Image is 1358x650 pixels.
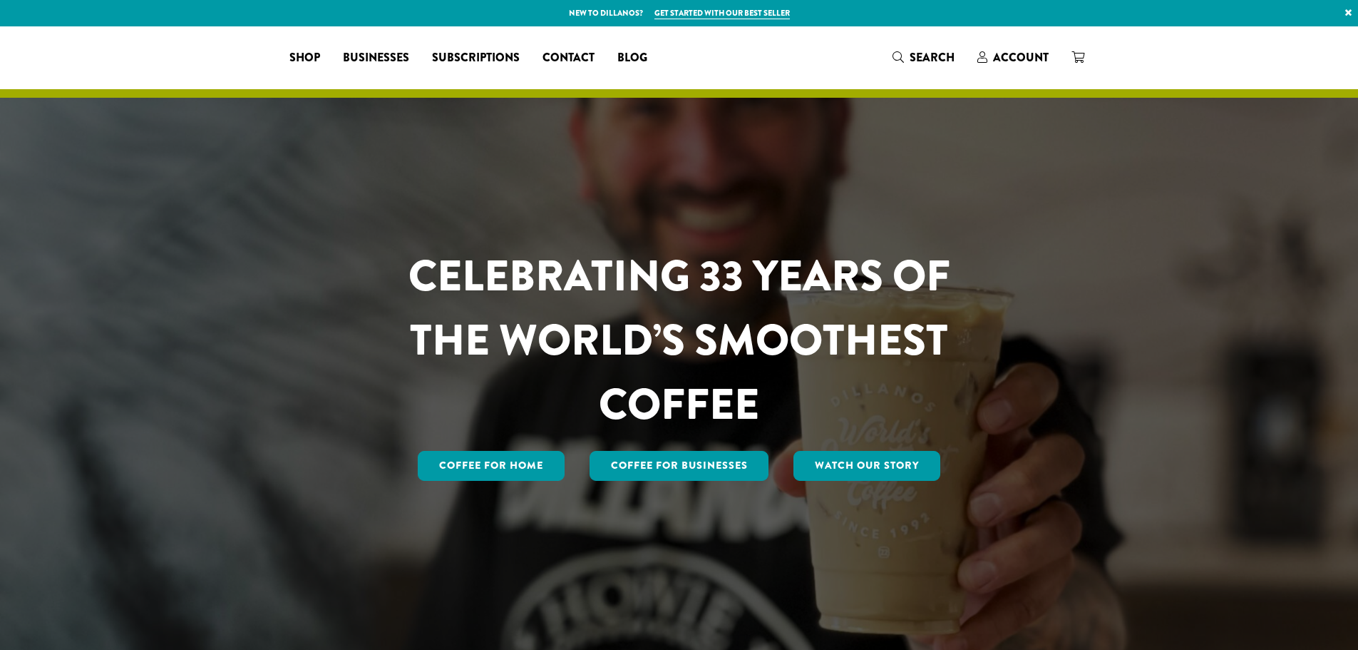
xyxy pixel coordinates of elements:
a: Search [881,46,966,69]
span: Businesses [343,49,409,67]
a: Coffee For Businesses [590,451,769,481]
span: Search [910,49,955,66]
h1: CELEBRATING 33 YEARS OF THE WORLD’S SMOOTHEST COFFEE [366,244,992,437]
span: Account [993,49,1049,66]
a: Watch Our Story [793,451,940,481]
span: Subscriptions [432,49,520,67]
span: Contact [542,49,595,67]
span: Shop [289,49,320,67]
a: Get started with our best seller [654,7,790,19]
a: Shop [278,46,331,69]
a: Coffee for Home [418,451,565,481]
span: Blog [617,49,647,67]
